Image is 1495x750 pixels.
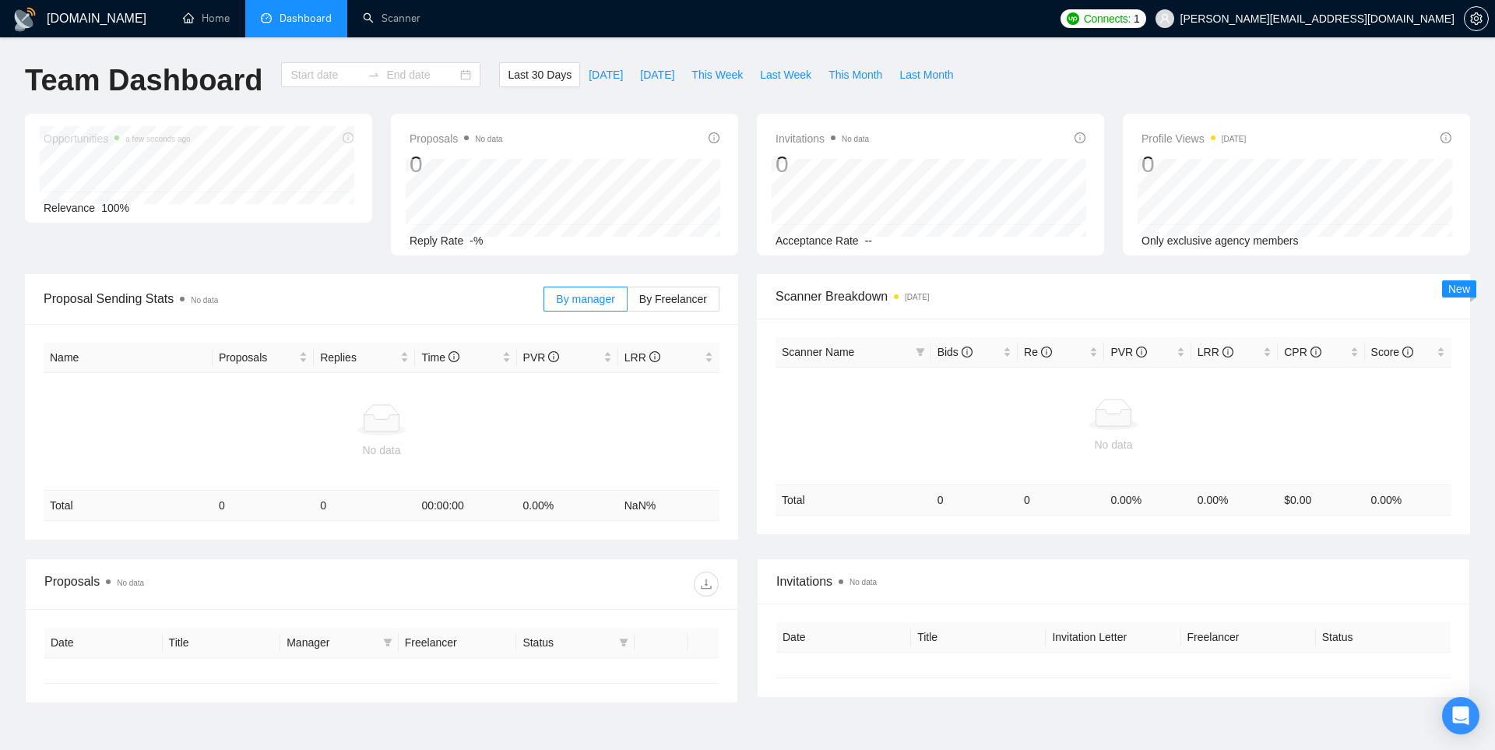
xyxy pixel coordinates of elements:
span: Last 30 Days [508,66,572,83]
span: Last Week [760,66,811,83]
span: Acceptance Rate [776,234,859,247]
span: Status [522,634,613,651]
span: Only exclusive agency members [1141,234,1299,247]
span: Proposals [410,129,502,148]
div: Proposals [44,572,382,597]
td: 0.00 % [1365,484,1451,515]
span: No data [191,296,218,305]
div: 0 [776,150,869,179]
input: Start date [290,66,361,83]
span: info-circle [548,351,559,362]
span: Reply Rate [410,234,463,247]
span: download [695,578,718,590]
button: download [694,572,719,597]
th: Date [44,628,163,658]
span: info-circle [1440,132,1451,143]
span: info-circle [448,351,459,362]
td: 0 [213,491,314,521]
span: to [368,69,380,81]
th: Title [911,622,1046,653]
span: PVR [523,351,560,364]
div: No data [50,442,713,459]
span: info-circle [1075,132,1085,143]
th: Status [1316,622,1451,653]
span: Re [1024,346,1052,358]
button: This Week [683,62,751,87]
div: Open Intercom Messenger [1442,697,1479,734]
span: filter [380,631,396,654]
button: This Month [820,62,891,87]
span: filter [913,340,928,364]
span: Relevance [44,202,95,214]
span: filter [616,631,631,654]
span: filter [916,347,925,357]
span: Replies [320,349,397,366]
td: 00:00:00 [415,491,516,521]
span: LRR [624,351,660,364]
img: upwork-logo.png [1067,12,1079,25]
td: 0.00 % [1191,484,1278,515]
span: 100% [101,202,129,214]
div: 0 [1141,150,1246,179]
a: setting [1464,12,1489,25]
span: Proposals [219,349,296,366]
td: Total [44,491,213,521]
span: Dashboard [280,12,332,25]
span: By Freelancer [639,293,707,305]
button: Last Month [891,62,962,87]
span: No data [117,579,144,587]
input: End date [386,66,457,83]
span: filter [383,638,392,647]
span: No data [842,135,869,143]
span: Scanner Name [782,346,854,358]
td: Total [776,484,931,515]
span: info-circle [649,351,660,362]
span: setting [1465,12,1488,25]
button: Last Week [751,62,820,87]
span: [DATE] [640,66,674,83]
time: [DATE] [1222,135,1246,143]
span: info-circle [709,132,719,143]
span: No data [475,135,502,143]
span: Invitations [776,572,1451,591]
td: 0.00 % [1104,484,1191,515]
button: [DATE] [580,62,631,87]
span: swap-right [368,69,380,81]
span: No data [850,578,877,586]
th: Proposals [213,343,314,373]
span: Scanner Breakdown [776,287,1451,306]
span: info-circle [962,347,973,357]
th: Date [776,622,911,653]
a: homeHome [183,12,230,25]
span: info-circle [1310,347,1321,357]
span: By manager [556,293,614,305]
th: Name [44,343,213,373]
span: Bids [937,346,973,358]
span: [DATE] [589,66,623,83]
td: 0 [1018,484,1104,515]
th: Freelancer [399,628,517,658]
span: Proposal Sending Stats [44,289,543,308]
time: [DATE] [905,293,929,301]
span: This Month [828,66,882,83]
span: filter [619,638,628,647]
span: -% [470,234,483,247]
span: user [1159,13,1170,24]
img: logo [12,7,37,32]
span: info-circle [1041,347,1052,357]
th: Title [163,628,281,658]
button: Last 30 Days [499,62,580,87]
div: 0 [410,150,502,179]
button: [DATE] [631,62,683,87]
a: searchScanner [363,12,420,25]
span: New [1448,283,1470,295]
span: info-circle [1222,347,1233,357]
span: PVR [1110,346,1147,358]
span: Invitations [776,129,869,148]
span: LRR [1198,346,1233,358]
th: Freelancer [1181,622,1316,653]
span: Score [1371,346,1413,358]
span: dashboard [261,12,272,23]
td: 0 [314,491,415,521]
td: $ 0.00 [1278,484,1364,515]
